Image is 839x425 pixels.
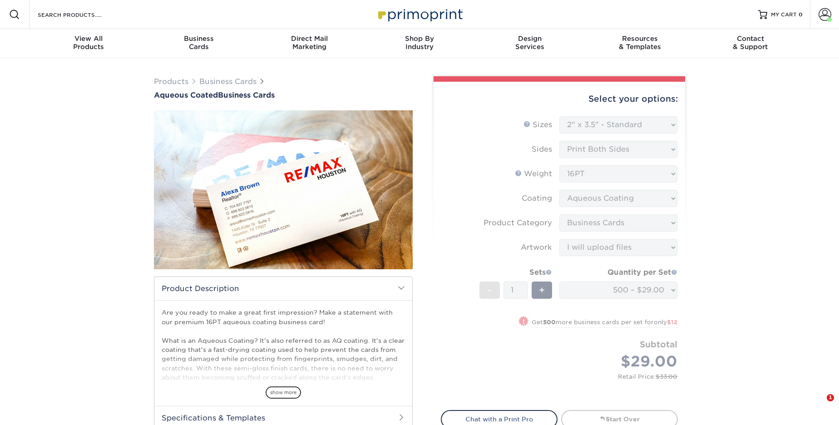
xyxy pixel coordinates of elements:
div: & Templates [585,35,695,51]
a: DesignServices [474,29,585,58]
div: Marketing [254,35,365,51]
span: Contact [695,35,805,43]
span: Shop By [365,35,475,43]
img: Primoprint [374,5,465,24]
span: Design [474,35,585,43]
span: show more [266,386,301,399]
span: 0 [799,11,803,18]
h1: Business Cards [154,91,413,99]
a: Aqueous CoatedBusiness Cards [154,91,413,99]
span: View All [34,35,144,43]
a: Resources& Templates [585,29,695,58]
div: Industry [365,35,475,51]
a: Contact& Support [695,29,805,58]
iframe: Intercom live chat [808,394,830,416]
span: Aqueous Coated [154,91,218,99]
div: Select your options: [441,82,678,116]
a: View AllProducts [34,29,144,58]
span: Business [144,35,254,43]
span: 1 [827,394,834,401]
a: BusinessCards [144,29,254,58]
span: Direct Mail [254,35,365,43]
div: Products [34,35,144,51]
h2: Product Description [154,277,412,300]
img: Aqueous Coated 01 [154,60,413,319]
div: Services [474,35,585,51]
span: Resources [585,35,695,43]
a: Products [154,77,188,86]
a: Business Cards [199,77,257,86]
div: Cards [144,35,254,51]
input: SEARCH PRODUCTS..... [37,9,125,20]
div: & Support [695,35,805,51]
a: Shop ByIndustry [365,29,475,58]
span: MY CART [771,11,797,19]
a: Direct MailMarketing [254,29,365,58]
